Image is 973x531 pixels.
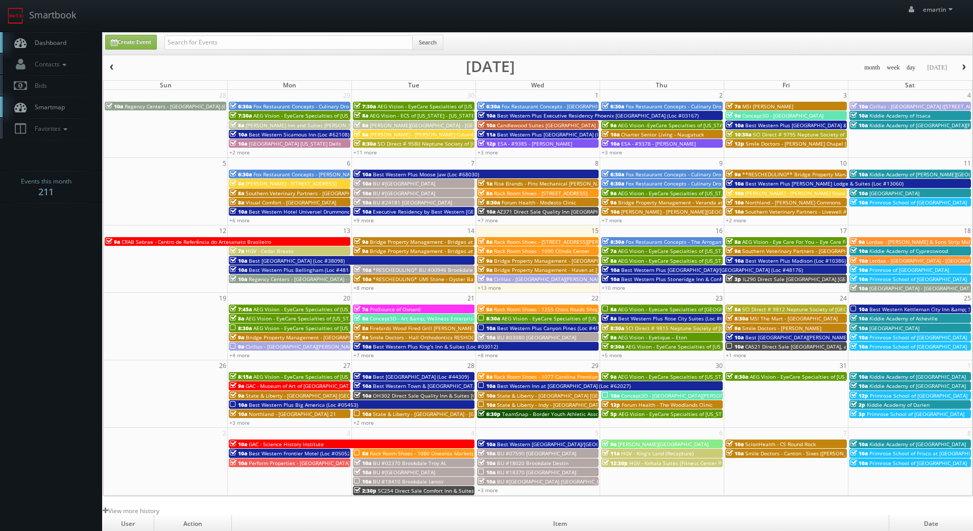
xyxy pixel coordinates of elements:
[354,199,371,206] span: 10a
[354,275,371,283] span: 10a
[246,247,294,255] span: HGV - Cedar Breaks
[726,103,741,110] span: 7a
[869,247,948,255] span: Kiddie Academy of Cypresswood
[354,334,368,341] span: 9a
[726,247,741,255] span: 9a
[850,325,868,332] span: 10a
[726,352,746,359] a: +1 more
[478,140,496,147] span: 12p
[373,275,496,283] span: *RESCHEDULING* UMI Stone - Oyster Bay Kitchen
[354,112,368,119] span: 8a
[497,208,621,215] span: AZ371 Direct Sale Quality Inn [GEOGRAPHIC_DATA]
[30,38,66,47] span: Dashboard
[373,190,435,197] span: BU #[GEOGRAPHIC_DATA]
[602,199,616,206] span: 9a
[246,180,337,187] span: [PERSON_NAME] - [STREET_ADDRESS]
[602,392,620,399] span: 10a
[745,122,909,129] span: Best Western Plus [GEOGRAPHIC_DATA] &amp; Suites (Loc #44475)
[230,171,252,178] span: 6:30a
[502,315,706,322] span: AEG Vision - EyeCare Specialties of [US_STATE] – Eyeworks of San Mateo Optometry
[850,199,868,206] span: 10a
[230,180,244,187] span: 8a
[478,112,495,119] span: 10a
[354,131,368,138] span: 8a
[602,238,624,245] span: 6:30a
[353,149,377,156] a: +11 more
[622,401,713,408] span: Forum Health - The Woodlands Clinic
[494,247,589,255] span: Rack Room Shoes - 1090 Olinda Center
[377,103,562,110] span: AEG Vision - EyeCare Specialties of [US_STATE] – [PERSON_NAME] Eye Clinic
[494,275,805,283] span: Cirillas - [GEOGRAPHIC_DATA][PERSON_NAME] ([STREET_ADDRESS]) INTERIORS ONLY due to weather, resch...
[746,140,919,147] span: Smile Doctors - [PERSON_NAME] Chapel [PERSON_NAME] Orthodontics
[478,190,492,197] span: 8a
[502,199,576,206] span: Forum Health - Modesto Clinic
[478,131,495,138] span: 11a
[370,325,474,332] span: Firebirds Wood Fired Grill [PERSON_NAME]
[478,352,498,359] a: +8 more
[850,285,868,292] span: 10a
[602,275,620,283] span: 10a
[478,401,495,408] span: 10a
[230,190,244,197] span: 8a
[602,217,622,224] a: +7 more
[745,257,846,264] span: Best Western Plus Madison (Loc #10386)
[850,334,868,341] span: 10a
[230,122,244,129] span: 8a
[478,306,492,313] span: 8a
[869,275,967,283] span: Primrose School of [GEOGRAPHIC_DATA]
[726,199,744,206] span: 10a
[850,275,868,283] span: 10a
[621,275,789,283] span: Best Western Plus Stoneridge Inn & Conference Centre (Loc #66085)
[353,352,374,359] a: +7 more
[478,238,492,245] span: 8a
[249,208,394,215] span: Best Western Hotel Universel Drummondville (Loc #67019)
[850,112,868,119] span: 10a
[249,401,358,408] span: Best Western Plus Big America (Loc #05453)
[494,373,619,380] span: Rack Room Shoes - 1077 Carolina Premium Outlets
[869,266,949,273] span: Primrose of [GEOGRAPHIC_DATA]
[883,61,904,74] button: week
[249,257,345,264] span: Best [GEOGRAPHIC_DATA] (Loc #38098)
[869,315,938,322] span: Kiddie Academy of Asheville
[602,149,622,156] a: +3 more
[497,392,640,399] span: State & Liberty - [GEOGRAPHIC_DATA] [GEOGRAPHIC_DATA]
[230,140,247,147] span: 10a
[750,315,838,322] span: MSI The Mart - [GEOGRAPHIC_DATA]
[354,180,371,187] span: 10a
[618,334,687,341] span: AEG Vision - Eyetique – Eton
[354,208,371,215] span: 10a
[373,180,435,187] span: BU #[GEOGRAPHIC_DATA]
[229,149,250,156] a: +2 more
[253,171,409,178] span: Fox Restaurant Concepts - [PERSON_NAME][GEOGRAPHIC_DATA]
[370,334,479,341] span: Smile Doctors - Hall Orthodontics RESHOOT
[370,247,525,255] span: Bridge Property Management - Bridges at [GEOGRAPHIC_DATA]
[497,131,627,138] span: Best Western Plus [GEOGRAPHIC_DATA] (Loc #35038)
[370,131,496,138] span: [PERSON_NAME] - [PERSON_NAME] Columbus Circle
[850,315,868,322] span: 10a
[494,180,609,187] span: Rise Brands - Pins Mechanical [PERSON_NAME]
[478,217,498,224] a: +7 more
[602,334,616,341] span: 9a
[494,190,587,197] span: Rack Room Shoes - [STREET_ADDRESS]
[30,60,69,68] span: Contacts
[602,401,620,408] span: 12p
[502,410,615,418] span: TeamSnap - Border Youth Athletic Association
[745,190,845,197] span: [PERSON_NAME] - [PERSON_NAME] Store
[726,217,746,224] a: +2 more
[478,199,500,206] span: 8:30a
[230,401,247,408] span: 10a
[354,325,368,332] span: 8a
[869,190,919,197] span: [GEOGRAPHIC_DATA]
[497,382,631,389] span: Best Western Inn at [GEOGRAPHIC_DATA] (Loc #62027)
[494,238,628,245] span: Rack Room Shoes - [STREET_ADDRESS][PERSON_NAME]
[618,373,816,380] span: AEG Vision - EyeCare Specialties of [US_STATE] – [PERSON_NAME] Ridge Eye Care
[850,382,868,389] span: 10a
[373,373,469,380] span: Best [GEOGRAPHIC_DATA] (Loc #44309)
[621,392,743,399] span: Concept3D - [GEOGRAPHIC_DATA][PERSON_NAME]
[618,199,774,206] span: Bridge Property Management - Veranda at [GEOGRAPHIC_DATA]
[502,103,672,110] span: Fox Restaurant Concepts - [GEOGRAPHIC_DATA] - [GEOGRAPHIC_DATA]
[861,61,884,74] button: month
[726,343,744,350] span: 10a
[726,334,744,341] span: 10a
[850,401,865,408] span: 2p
